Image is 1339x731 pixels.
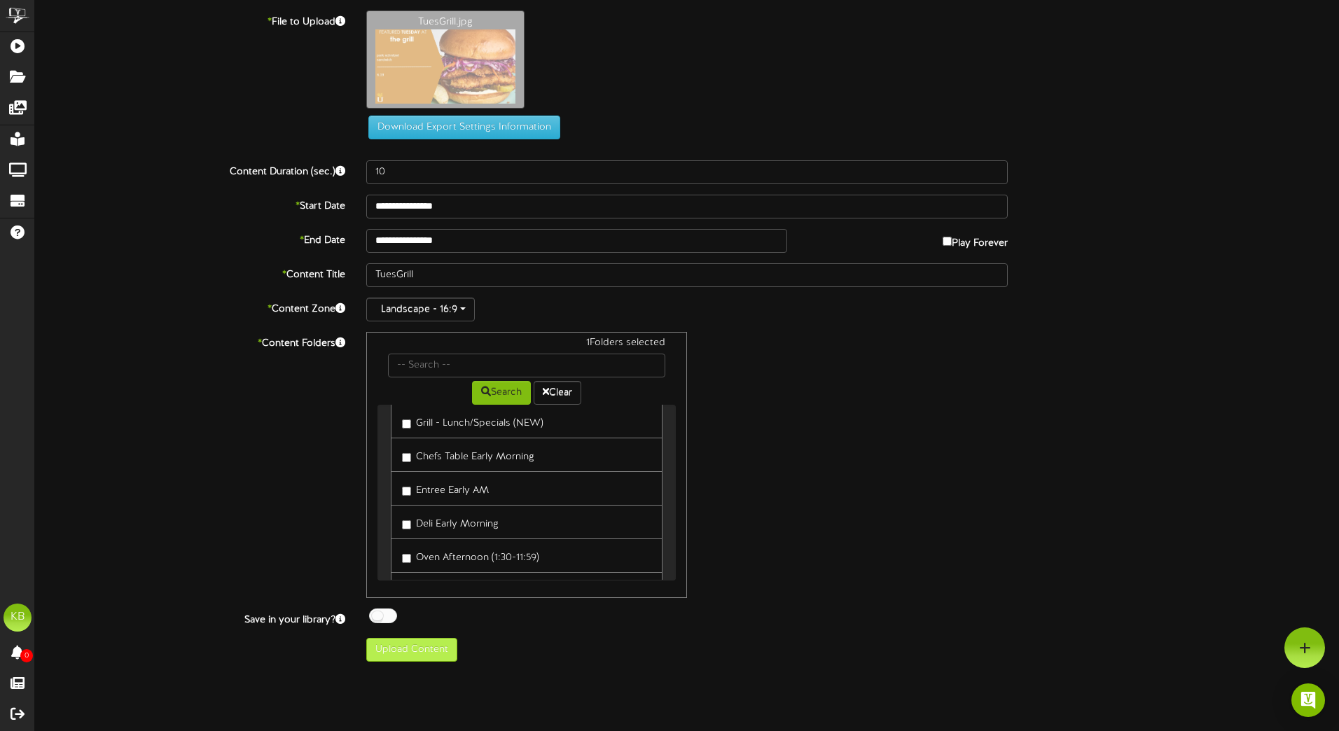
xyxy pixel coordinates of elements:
[25,229,356,248] label: End Date
[402,479,489,498] label: Entree Early AM
[25,195,356,214] label: Start Date
[377,336,676,354] div: 1 Folders selected
[402,487,411,496] input: Entree Early AM
[25,11,356,29] label: File to Upload
[388,354,665,377] input: -- Search --
[534,381,581,405] button: Clear
[402,412,543,431] label: Grill - Lunch/Specials (NEW)
[943,237,952,246] input: Play Forever
[361,122,560,132] a: Download Export Settings Information
[402,445,534,464] label: Chefs Table Early Morning
[25,332,356,351] label: Content Folders
[402,513,499,531] label: Deli Early Morning
[943,229,1008,251] label: Play Forever
[1291,683,1325,717] div: Open Intercom Messenger
[402,453,411,462] input: Chefs Table Early Morning
[25,298,356,316] label: Content Zone
[366,638,457,662] button: Upload Content
[402,546,539,565] label: Oven Afternoon (1:30-11:59)
[368,116,560,139] button: Download Export Settings Information
[472,381,531,405] button: Search
[366,298,475,321] button: Landscape - 16:9
[366,263,1008,287] input: Title of this Content
[402,554,411,563] input: Oven Afternoon (1:30-11:59)
[25,160,356,179] label: Content Duration (sec.)
[25,608,356,627] label: Save in your library?
[25,263,356,282] label: Content Title
[402,520,411,529] input: Deli Early Morning
[4,604,32,632] div: KB
[402,419,411,429] input: Grill - Lunch/Specials (NEW)
[20,649,33,662] span: 0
